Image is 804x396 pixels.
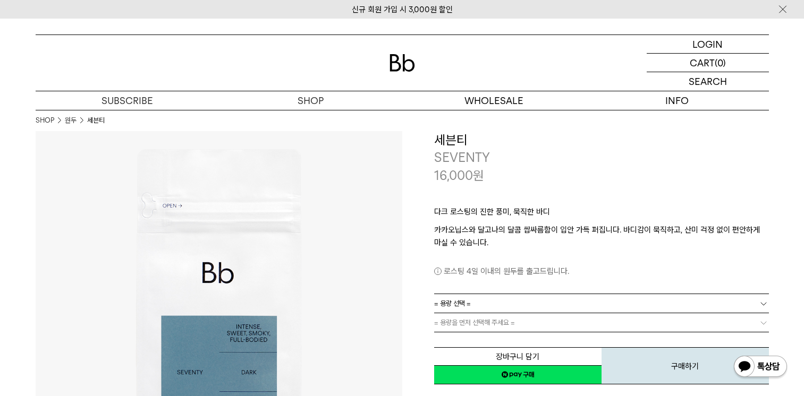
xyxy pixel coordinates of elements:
p: WHOLESALE [402,91,586,110]
a: 새창 [434,365,602,384]
a: SHOP [36,115,54,126]
a: 원두 [65,115,77,126]
span: 원 [473,168,484,183]
span: = 용량 선택 = [434,294,471,313]
button: 구매하기 [602,347,769,384]
li: 세븐티 [87,115,105,126]
img: 로고 [390,54,415,72]
p: 16,000 [434,167,484,185]
img: 카카오톡 채널 1:1 채팅 버튼 [733,355,788,380]
button: 장바구니 담기 [434,347,602,366]
p: (0) [715,54,726,72]
p: SEARCH [689,72,727,91]
a: LOGIN [647,35,769,54]
span: = 용량을 먼저 선택해 주세요 = [434,313,515,332]
p: SEVENTY [434,149,769,167]
p: INFO [586,91,769,110]
a: 신규 회원 가입 시 3,000원 할인 [352,5,453,14]
p: CART [690,54,715,72]
p: 다크 로스팅의 진한 풍미, 묵직한 바디 [434,205,769,223]
p: 카카오닙스와 달고나의 달콤 쌉싸름함이 입안 가득 퍼집니다. 바디감이 묵직하고, 산미 걱정 없이 편안하게 마실 수 있습니다. [434,223,769,249]
a: CART (0) [647,54,769,72]
p: 로스팅 4일 이내의 원두를 출고드립니다. [434,265,769,278]
a: SUBSCRIBE [36,91,219,110]
h3: 세븐티 [434,131,769,149]
a: SHOP [219,91,402,110]
p: LOGIN [692,35,723,53]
